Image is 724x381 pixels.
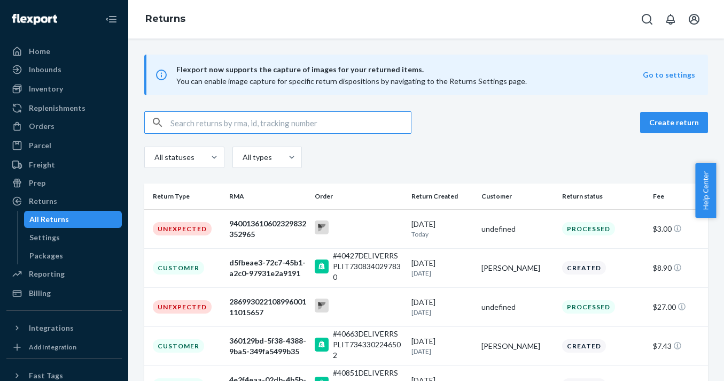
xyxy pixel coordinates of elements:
[29,250,63,261] div: Packages
[6,319,122,337] button: Integrations
[176,63,643,76] span: Flexport now supports the capture of images for your returned items.
[481,302,554,313] div: undefined
[407,184,477,209] th: Return Created
[562,339,606,353] div: Created
[649,248,708,287] td: $8.90
[6,100,122,117] a: Replenishments
[229,218,307,240] div: 940013610602329832352965
[6,80,122,97] a: Inventory
[29,46,50,57] div: Home
[153,300,212,314] div: Unexpected
[481,263,554,273] div: [PERSON_NAME]
[6,341,122,354] a: Add Integration
[153,261,204,275] div: Customer
[655,349,713,376] iframe: Opens a widget where you can chat to one of our agents
[100,9,122,30] button: Close Navigation
[333,329,403,361] div: #40663DELIVERRSPLIT7343302246502
[411,219,473,239] div: [DATE]
[137,4,194,35] ol: breadcrumbs
[310,184,407,209] th: Order
[229,296,307,318] div: 28699302210899600111015657
[6,137,122,154] a: Parcel
[24,247,122,264] a: Packages
[29,196,57,207] div: Returns
[660,9,681,30] button: Open notifications
[649,184,708,209] th: Fee
[24,211,122,228] a: All Returns
[411,230,473,239] p: Today
[29,288,51,299] div: Billing
[477,184,558,209] th: Customer
[29,140,51,151] div: Parcel
[29,178,45,188] div: Prep
[6,174,122,192] a: Prep
[411,258,473,278] div: [DATE]
[229,257,307,279] div: d5fbeae3-72c7-45b1-a2c0-97931e2a9191
[649,287,708,326] td: $27.00
[225,184,311,209] th: RMA
[29,83,63,94] div: Inventory
[29,214,69,225] div: All Returns
[649,326,708,365] td: $7.43
[29,103,85,113] div: Replenishments
[333,250,403,283] div: #40427DELIVERRSPLIT7308340297830
[562,300,615,314] div: Processed
[562,222,615,235] div: Processed
[6,43,122,60] a: Home
[29,64,61,75] div: Inbounds
[6,193,122,210] a: Returns
[649,209,708,248] td: $3.00
[29,370,63,381] div: Fast Tags
[411,269,473,278] p: [DATE]
[6,61,122,78] a: Inbounds
[6,118,122,135] a: Orders
[481,224,554,234] div: undefined
[411,336,473,356] div: [DATE]
[558,184,649,209] th: Return status
[411,308,473,317] p: [DATE]
[29,232,60,243] div: Settings
[411,347,473,356] p: [DATE]
[29,159,55,170] div: Freight
[683,9,705,30] button: Open account menu
[154,152,193,163] div: All statuses
[411,297,473,317] div: [DATE]
[695,163,716,218] button: Help Center
[640,112,708,133] button: Create return
[562,261,606,275] div: Created
[12,14,57,25] img: Flexport logo
[170,112,411,133] input: Search returns by rma, id, tracking number
[636,9,658,30] button: Open Search Box
[153,339,204,353] div: Customer
[481,341,554,352] div: [PERSON_NAME]
[145,13,185,25] a: Returns
[6,265,122,283] a: Reporting
[643,70,695,80] button: Go to settings
[6,285,122,302] a: Billing
[153,222,212,235] div: Unexpected
[176,77,527,86] span: You can enable image capture for specific return dispositions by navigating to the Returns Settin...
[6,156,122,173] a: Freight
[29,121,55,132] div: Orders
[243,152,270,163] div: All types
[29,269,65,279] div: Reporting
[24,229,122,246] a: Settings
[229,336,307,357] div: 360129bd-5f38-4388-9ba5-349fa5499b35
[29,342,76,352] div: Add Integration
[29,323,74,333] div: Integrations
[144,184,225,209] th: Return Type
